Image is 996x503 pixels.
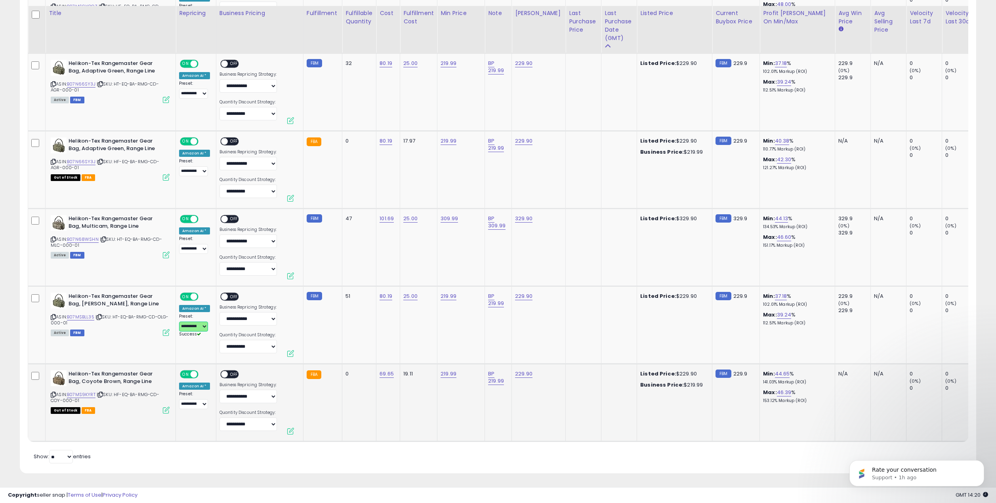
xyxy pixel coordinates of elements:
div: Amazon AI * [179,383,210,390]
a: 69.65 [380,370,394,378]
div: Cost [380,9,397,17]
a: 309.99 [441,215,458,223]
span: All listings that are currently out of stock and unavailable for purchase on Amazon [51,407,80,414]
span: FBM [70,252,84,259]
div: ASIN: [51,60,170,102]
a: 80.19 [380,137,392,145]
span: ON [181,371,191,378]
span: OFF [228,61,240,67]
div: 19.11 [403,370,431,377]
label: Quantity Discount Strategy: [219,177,277,183]
div: Preset: [179,236,210,254]
img: 41E-qPTqjaL._SL40_.jpg [51,370,67,386]
b: Min: [763,215,775,222]
small: (0%) [910,67,921,74]
div: 0 [910,385,942,392]
div: 0 [945,293,977,300]
div: 229.9 [838,307,870,314]
div: Current Buybox Price [716,9,756,26]
p: 112.51% Markup (ROI) [763,320,829,326]
span: Show: entries [34,453,91,460]
span: All listings currently available for purchase on Amazon [51,97,69,103]
small: (0%) [838,223,849,229]
span: 229.9 [733,370,748,377]
div: 0 [910,307,942,314]
b: Max: [763,156,777,163]
b: Helikon-Tex Rangemaster Gear Bag, [PERSON_NAME], Range Line [69,293,165,309]
b: Helikon-Tex Rangemaster Gear Bag, Adaptive Green, Range Line [69,137,165,154]
div: $229.90 [640,137,706,145]
a: 25.00 [403,292,418,300]
a: 40.38 [775,137,790,145]
a: 219.99 [441,59,456,67]
span: OFF [197,138,210,145]
div: ASIN: [51,137,170,180]
div: Amazon AI * [179,305,210,312]
small: (0%) [945,145,956,151]
p: 112.51% Markup (ROI) [763,88,829,93]
b: Helikon-Tex Rangemaster Gear Bag, Multicam, Range Line [69,215,165,232]
a: BP 219.99 [488,370,504,385]
small: FBM [307,59,322,67]
a: B07MSBLL35 [67,314,94,320]
a: 39.24 [777,311,792,319]
div: 0 [945,60,977,67]
div: 17.97 [403,137,431,145]
span: 229.9 [733,292,748,300]
small: FBM [716,59,731,67]
div: Preset: [179,158,210,176]
label: Business Repricing Strategy: [219,72,277,77]
div: Preset: [179,314,210,337]
span: OFF [228,138,240,145]
img: 51ad1HKKLUL._SL40_.jpg [51,215,67,231]
div: Min Price [441,9,481,17]
a: 42.30 [777,156,792,164]
iframe: Intercom notifications message [838,444,996,499]
b: Max: [763,311,777,318]
small: FBM [716,137,731,145]
div: Listed Price [640,9,709,17]
span: 229.9 [733,137,748,145]
div: N/A [874,293,900,300]
div: 0 [945,229,977,236]
div: Last Purchase Date (GMT) [605,9,633,42]
span: OFF [197,216,210,223]
a: B07MSCYQQZ [67,3,97,10]
div: Repricing [179,9,213,17]
div: 329.9 [838,215,870,222]
b: Listed Price: [640,215,676,222]
div: Preset: [179,3,210,21]
div: Last Purchase Price [569,9,598,34]
small: FBM [716,370,731,378]
label: Quantity Discount Strategy: [219,332,277,338]
div: $329.90 [640,215,706,222]
div: Fulfillable Quantity [345,9,373,26]
span: ON [181,61,191,67]
a: BP 219.99 [488,59,504,74]
a: 219.99 [441,370,456,378]
div: % [763,156,829,171]
div: Velocity Last 30d [945,9,974,26]
div: 0 [945,74,977,81]
b: Listed Price: [640,292,676,300]
p: 153.12% Markup (ROI) [763,398,829,404]
div: 0 [945,385,977,392]
div: 0 [945,215,977,222]
div: $219.99 [640,149,706,156]
div: % [763,215,829,230]
span: OFF [197,371,210,378]
a: BP 219.99 [488,292,504,307]
span: ON [181,138,191,145]
p: 134.53% Markup (ROI) [763,224,829,230]
b: Min: [763,137,775,145]
p: 121.27% Markup (ROI) [763,165,829,171]
div: seller snap | | [8,492,137,499]
div: 0 [910,229,942,236]
a: 329.90 [515,215,532,223]
span: 329.9 [733,215,748,222]
p: 102.01% Markup (ROI) [763,302,829,307]
small: (0%) [910,300,921,307]
div: 0 [910,60,942,67]
small: (0%) [910,145,921,151]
